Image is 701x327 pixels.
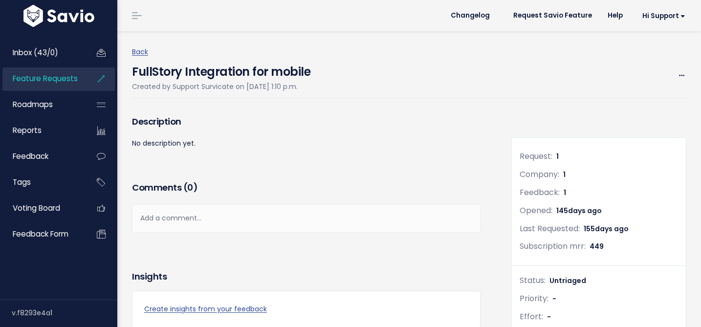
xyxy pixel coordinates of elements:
span: Voting Board [13,203,60,213]
span: Inbox (43/0) [13,47,58,58]
a: Help [600,8,631,23]
span: Opened: [520,205,552,216]
span: Subscription mrr: [520,240,586,252]
span: Changelog [451,12,490,19]
span: - [552,294,556,304]
a: Request Savio Feature [505,8,600,23]
span: 145 [556,206,602,216]
span: Roadmaps [13,99,53,109]
span: 1 [563,170,566,179]
span: Created by Support Survicate on [DATE] 1:10 p.m. [132,82,298,91]
a: Feature Requests [2,67,81,90]
span: Reports [13,125,42,135]
span: Untriaged [549,276,586,285]
span: Hi Support [642,12,685,20]
a: Roadmaps [2,93,81,116]
span: days ago [595,224,629,234]
span: 449 [590,241,604,251]
span: Feedback form [13,229,68,239]
span: 1 [564,188,566,197]
span: Request: [520,151,552,162]
span: Feedback: [520,187,560,198]
a: Reports [2,119,81,142]
span: Feedback [13,151,48,161]
div: Add a comment... [132,204,481,233]
a: Create insights from your feedback [144,303,468,315]
span: 0 [187,181,193,194]
a: Inbox (43/0) [2,42,81,64]
span: - [547,312,551,322]
span: Last Requested: [520,223,580,234]
span: Status: [520,275,546,286]
span: days ago [568,206,602,216]
a: Feedback form [2,223,81,245]
span: 155 [584,224,629,234]
span: 1 [556,152,559,161]
a: Hi Support [631,8,693,23]
h4: FullStory Integration for mobile [132,58,310,81]
span: Tags [13,177,31,187]
span: Company: [520,169,559,180]
a: Feedback [2,145,81,168]
a: Voting Board [2,197,81,219]
a: Tags [2,171,81,194]
h3: Comments ( ) [132,181,481,195]
img: logo-white.9d6f32f41409.svg [21,5,97,27]
h3: Insights [132,270,167,283]
div: v.f8293e4a1 [12,300,117,326]
p: No description yet. [132,137,481,150]
h3: Description [132,115,481,129]
span: Feature Requests [13,73,78,84]
span: Priority: [520,293,548,304]
a: Back [132,47,148,57]
span: Effort: [520,311,543,322]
